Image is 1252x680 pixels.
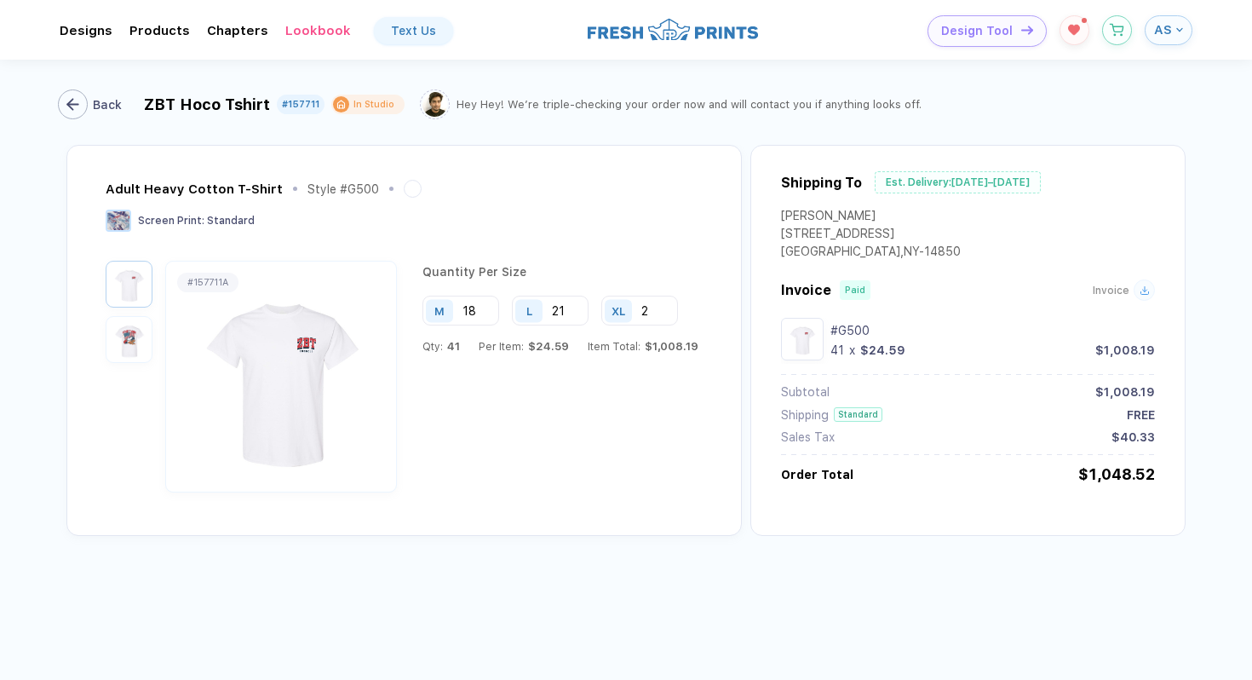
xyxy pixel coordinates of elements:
div: ZBT Hoco Tshirt [144,95,270,113]
span: Design Tool [941,24,1013,38]
div: $1,008.19 [1095,385,1155,399]
div: M [434,304,445,317]
div: DesignsToggle dropdown menu [60,23,112,38]
div: Per Item: [479,340,569,353]
span: 41 [443,340,460,353]
img: Tariq.png [422,92,447,117]
div: Order Total [781,468,853,481]
div: Back [93,98,122,112]
div: [GEOGRAPHIC_DATA] , NY - 14850 [781,245,961,262]
div: $40.33 [1111,430,1155,444]
div: Est. Delivery: [DATE]–[DATE] [875,171,1041,193]
div: Lookbook [285,23,351,38]
img: cf43639e-7a5e-4d23-8cdd-b18c7f1321d1_nt_back_1757347004196.jpg [110,320,148,359]
span: Invoice [1093,285,1129,297]
span: Screen Print : [138,215,204,227]
div: Sales Tax [781,430,835,444]
div: [STREET_ADDRESS] [781,227,961,245]
span: $1,008.19 [640,340,698,353]
div: Text Us [391,24,436,37]
span: Invoice [781,282,831,298]
div: 41 [830,343,844,357]
div: XL [612,304,625,317]
img: cf43639e-7a5e-4d23-8cdd-b18c7f1321d1_nt_front_1757347004195.jpg [110,265,148,303]
div: Qty: [422,340,460,353]
button: AS [1145,15,1192,45]
div: #G500 [830,324,1155,337]
a: Text Us [374,17,453,44]
span: AS [1154,22,1172,37]
div: Shipping [781,408,829,422]
div: # 157711A [187,277,228,288]
div: Adult Heavy Cotton T-Shirt [106,182,283,197]
div: ProductsToggle dropdown menu [129,23,190,38]
div: $1,008.19 [1095,343,1155,357]
img: cf43639e-7a5e-4d23-8cdd-b18c7f1321d1_nt_front_1757347004195.jpg [170,277,392,476]
button: Back [61,89,126,119]
sup: 1 [1082,18,1087,23]
img: Screen Print [106,210,131,232]
div: $24.59 [860,343,905,357]
div: LookbookToggle dropdown menu chapters [285,23,351,38]
div: Hey Hey! We’re triple-checking your order now and will contact you if anything looks off. [457,98,922,111]
img: logo [588,16,758,43]
div: In Studio [353,98,394,111]
img: icon [1021,26,1033,35]
div: Shipping To [781,175,862,191]
div: $1,048.52 [1078,465,1155,483]
button: Design Toolicon [928,15,1047,47]
div: Style # G500 [307,182,379,196]
div: [PERSON_NAME] [781,209,961,227]
div: Standard [834,407,882,422]
div: x [847,343,857,357]
div: ChaptersToggle dropdown menu chapters [207,23,268,38]
div: L [526,304,532,317]
div: Paid [845,285,865,296]
span: $24.59 [524,340,569,353]
img: cf43639e-7a5e-4d23-8cdd-b18c7f1321d1_nt_front_1757347004195.jpg [785,322,819,356]
div: FREE [1127,408,1155,422]
div: #157711 [282,99,319,110]
div: Item Total: [588,340,698,353]
span: Standard [207,215,255,227]
div: Subtotal [781,385,830,399]
div: Quantity Per Size [422,265,698,296]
